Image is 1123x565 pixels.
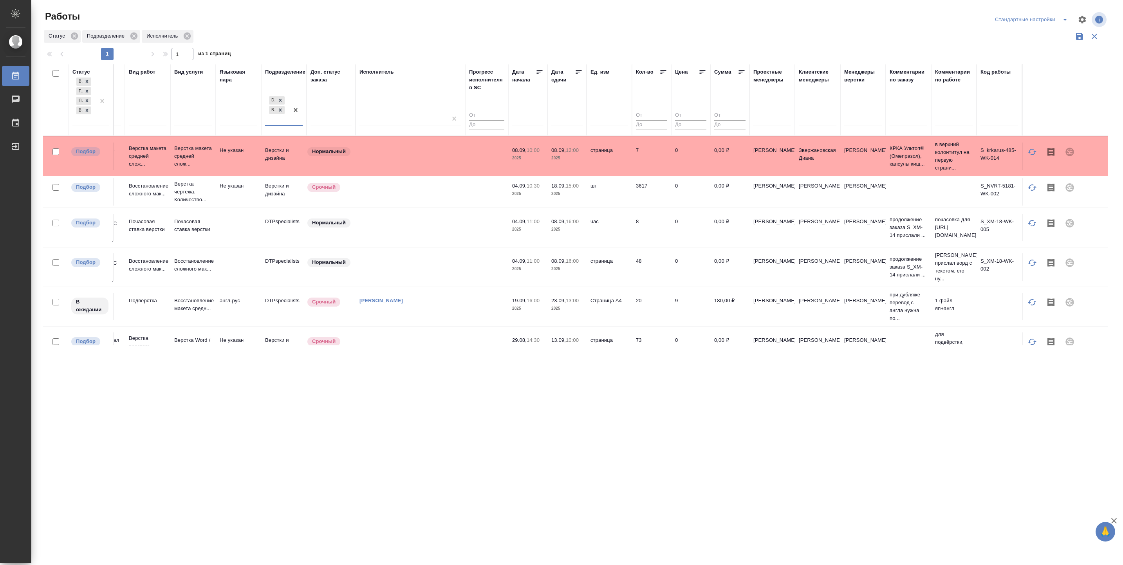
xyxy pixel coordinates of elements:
p: Восстановление макета средн... [174,297,212,312]
p: почасовка для [URL][DOMAIN_NAME].. [935,216,973,239]
p: Почасовая ставка верстки [174,218,212,233]
td: Верстки и дизайна [261,332,307,360]
div: Дата начала [512,68,536,84]
p: 2025 [512,344,543,352]
div: Подразделение [265,68,305,76]
div: Дата сдачи [551,68,575,84]
td: 0 [671,332,710,360]
p: Подразделение [87,32,127,40]
p: 08.09, [551,147,566,153]
div: В ожидании, Готов к работе, Подбор, В работе [76,106,92,116]
td: Не указан [216,178,261,206]
div: Цена [675,68,688,76]
div: DTPspecialists, Верстки и дизайна [268,96,285,105]
div: Можно подбирать исполнителей [70,257,109,268]
div: Подбор [76,97,83,105]
td: 0,00 ₽ [710,253,749,281]
input: До [714,120,746,130]
p: ООО ХИТ МОТОРЗ РУС (ИНН 9723160500) [83,212,121,243]
td: S_NVRT-5181-WK-002 [977,178,1022,206]
div: Клиентские менеджеры [799,68,836,84]
p: 2025 [551,265,583,273]
div: Статус [72,68,90,76]
p: [PERSON_NAME] [844,218,882,226]
div: Проект не привязан [1060,253,1079,272]
div: Проект не привязан [1060,214,1079,233]
p: [PERSON_NAME] [844,146,882,154]
div: Комментарии по работе [935,68,973,84]
p: Восстановление сложного мак... [174,257,212,273]
p: 2025 [551,154,583,162]
div: Вид работ [129,68,155,76]
div: Менеджеры верстки [844,68,882,84]
p: Срочный [312,183,336,191]
button: Скопировать мини-бриф [1042,214,1060,233]
p: 2025 [512,154,543,162]
button: Обновить [1023,332,1042,351]
td: DTPspecialists [261,253,307,281]
input: От [469,111,504,121]
p: [PERSON_NAME] [844,297,882,305]
td: 0 [671,178,710,206]
p: [PERSON_NAME] [844,257,882,265]
p: [PERSON_NAME] [844,182,882,190]
p: 16:00 [527,298,540,303]
span: из 1 страниц [198,49,231,60]
td: S_XM-18-WK-002 [977,253,1022,281]
div: Прогресс исполнителя в SC [469,68,504,92]
p: 2025 [512,190,543,198]
p: Подбор [76,219,96,227]
p: 16:00 [566,218,579,224]
div: DTPspecialists, Верстки и дизайна [268,105,285,115]
td: S_krkarus-485-WK-014 [977,143,1022,170]
input: До [636,120,667,130]
td: страница [587,332,632,360]
div: Проектные менеджеры [753,68,791,84]
p: 2025 [512,305,543,312]
td: [PERSON_NAME] [795,253,840,281]
p: Нормальный [312,258,346,266]
button: Скопировать мини-бриф [1042,293,1060,312]
p: 13.09, [551,337,566,343]
td: 0,00 ₽ [710,214,749,241]
input: До [675,120,706,130]
p: Восстановление сложного мак... [129,257,166,273]
p: Верстка Word / Layout Word [174,336,212,352]
p: Верстка макета средней слож... [129,144,166,168]
td: 0,00 ₽ [710,143,749,170]
td: [PERSON_NAME] [749,332,795,360]
p: 08.09, [512,147,527,153]
button: Обновить [1023,178,1042,197]
div: Проект не привязан [1060,332,1079,351]
td: Страница А4 [587,293,632,320]
td: час [587,214,632,241]
p: 10:30 [527,183,540,189]
div: Можно подбирать исполнителей [70,182,109,193]
p: 10:00 [566,337,579,343]
td: 3617 [632,178,671,206]
td: DTPspecialists [261,293,307,320]
button: Скопировать мини-бриф [1042,253,1060,272]
div: Исполнитель [359,68,394,76]
td: англ-рус [216,293,261,320]
p: 2025 [551,344,583,352]
td: [PERSON_NAME] [795,178,840,206]
td: 0 [671,143,710,170]
td: [PERSON_NAME] [749,214,795,241]
td: 0,00 ₽ [710,332,749,360]
p: КРКА Ультоп® (Омепразол), капсулы киш... [890,144,927,168]
p: 2025 [512,265,543,273]
button: Сохранить фильтры [1072,29,1087,44]
div: Проект не привязан [1060,178,1079,197]
div: Верстки и дизайна [269,106,276,114]
td: Верстки и дизайна [261,178,307,206]
button: Обновить [1023,143,1042,161]
div: Вид услуги [174,68,203,76]
div: Сумма [714,68,731,76]
td: [PERSON_NAME] [749,293,795,320]
p: Подбор [76,183,96,191]
div: Доп. статус заказа [311,68,352,84]
div: В ожидании, Готов к работе, Подбор, В работе [76,77,92,87]
td: Звержановская Диана [795,143,840,170]
p: продолжение заказа S_XM-14 прислали ... [890,216,927,239]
